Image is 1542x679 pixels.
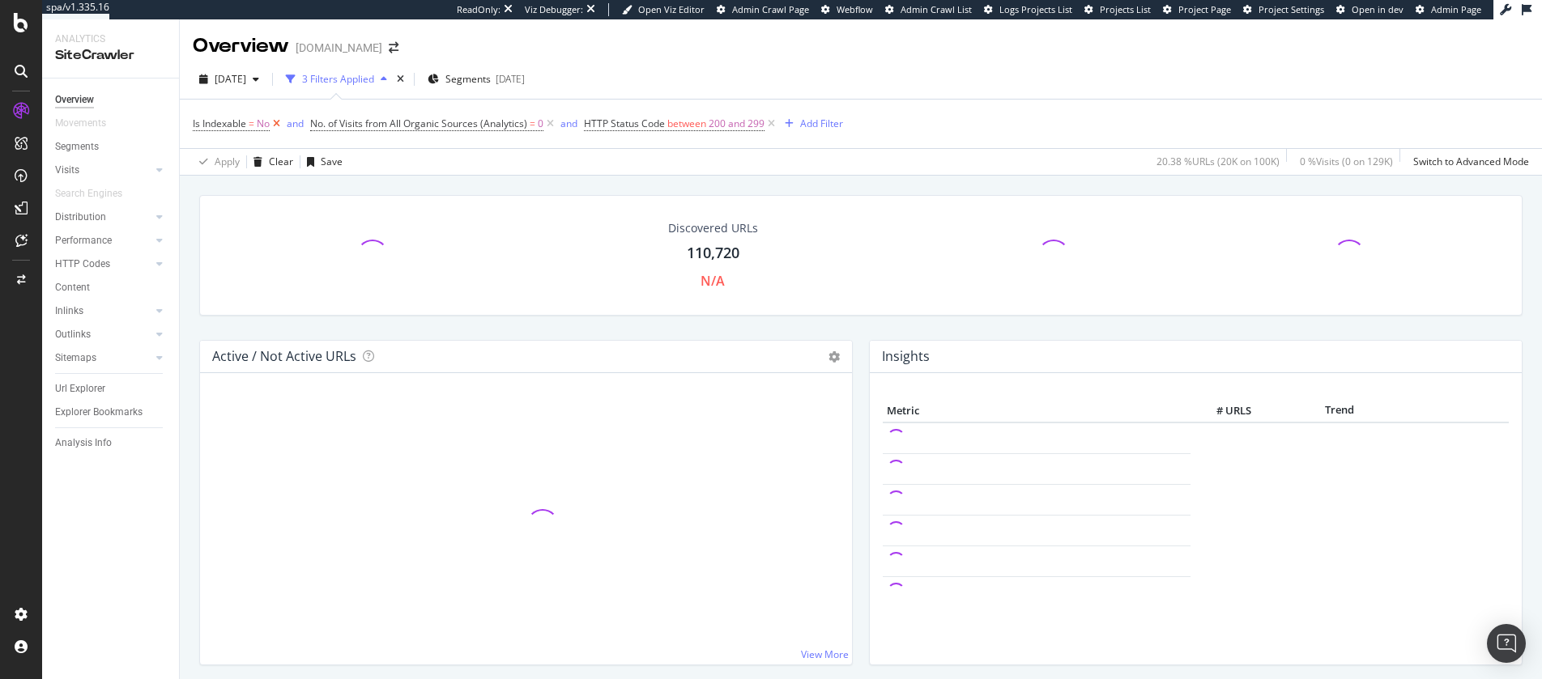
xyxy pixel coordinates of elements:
div: Analytics [55,32,166,46]
div: ReadOnly: [457,3,501,16]
a: Admin Crawl List [885,3,972,16]
div: 20.38 % URLs ( 20K on 100K ) [1156,155,1280,169]
div: Explorer Bookmarks [55,404,143,421]
button: Apply [193,149,240,175]
div: Sitemaps [55,350,96,367]
span: Admin Page [1431,3,1481,15]
button: Save [300,149,343,175]
div: Outlinks [55,326,91,343]
span: 200 and 299 [709,112,765,135]
a: Outlinks [55,326,151,343]
a: Logs Projects List [984,3,1072,16]
div: Overview [55,91,94,108]
div: Discovered URLs [668,220,758,236]
a: Content [55,279,168,296]
div: SiteCrawler [55,46,166,65]
h4: Active / Not Active URLs [212,346,356,367]
a: Admin Page [1416,3,1481,16]
span: Project Settings [1259,3,1324,15]
button: Segments[DATE] [421,66,531,92]
div: Open Intercom Messenger [1487,624,1526,663]
a: Open Viz Editor [622,3,705,16]
div: 3 Filters Applied [302,73,374,87]
a: Segments [55,138,168,155]
div: Overview [193,32,289,60]
button: and [287,116,304,131]
h4: Insights [882,346,930,367]
span: No [257,112,270,135]
button: Add Filter [778,114,843,134]
a: Distribution [55,209,151,226]
div: 110,720 [687,243,739,264]
a: Admin Crawl Page [717,3,809,16]
a: Inlinks [55,303,151,320]
span: 0 [538,112,543,135]
button: and [560,116,577,131]
span: = [530,117,535,130]
div: Movements [55,115,106,132]
span: HTTP Status Code [584,117,665,130]
div: [DATE] [496,73,525,87]
div: Url Explorer [55,380,105,397]
a: Performance [55,232,151,249]
a: Analysis Info [55,435,168,452]
div: times [394,71,407,87]
span: Admin Crawl List [901,3,972,15]
div: Apply [215,155,240,169]
span: 2025 Aug. 6th [215,72,246,86]
div: and [287,117,304,130]
a: View More [801,647,849,661]
i: Options [829,351,840,363]
a: Explorer Bookmarks [55,404,168,421]
th: Trend [1255,399,1424,423]
div: N/A [701,272,725,291]
div: [DOMAIN_NAME] [296,40,382,56]
div: Save [321,155,343,169]
a: Sitemaps [55,350,151,367]
a: Search Engines [55,185,138,202]
div: Distribution [55,209,106,226]
a: Project Page [1163,3,1231,16]
div: arrow-right-arrow-left [389,42,398,53]
a: Webflow [821,3,873,16]
div: 0 % Visits ( 0 on 129K ) [1300,155,1393,169]
a: Url Explorer [55,380,168,397]
a: Movements [55,115,122,132]
span: Projects List [1100,3,1151,15]
button: Switch to Advanced Mode [1407,149,1529,175]
a: Visits [55,162,151,179]
span: Open Viz Editor [638,3,705,15]
span: No. of Visits from All Organic Sources (Analytics) [310,117,527,130]
span: Webflow [837,3,873,15]
span: Segments [445,73,491,87]
div: Performance [55,232,112,249]
div: Search Engines [55,185,122,202]
div: and [560,117,577,130]
button: Clear [247,149,293,175]
button: 3 Filters Applied [279,66,394,92]
div: Switch to Advanced Mode [1413,155,1529,169]
th: # URLS [1191,399,1255,423]
span: Project Page [1178,3,1231,15]
span: between [667,117,706,130]
div: Inlinks [55,303,83,320]
div: HTTP Codes [55,256,110,273]
div: Analysis Info [55,435,112,452]
span: Is Indexable [193,117,246,130]
a: Open in dev [1336,3,1404,16]
button: [DATE] [193,66,266,92]
div: Clear [269,155,293,169]
div: Visits [55,162,79,179]
a: Projects List [1084,3,1151,16]
th: Metric [883,399,1191,423]
span: Admin Crawl Page [732,3,809,15]
a: HTTP Codes [55,256,151,273]
div: Add Filter [800,117,843,131]
div: Segments [55,138,99,155]
div: Content [55,279,90,296]
span: Logs Projects List [999,3,1072,15]
a: Project Settings [1243,3,1324,16]
span: Open in dev [1352,3,1404,15]
span: = [249,117,254,130]
a: Overview [55,91,168,108]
